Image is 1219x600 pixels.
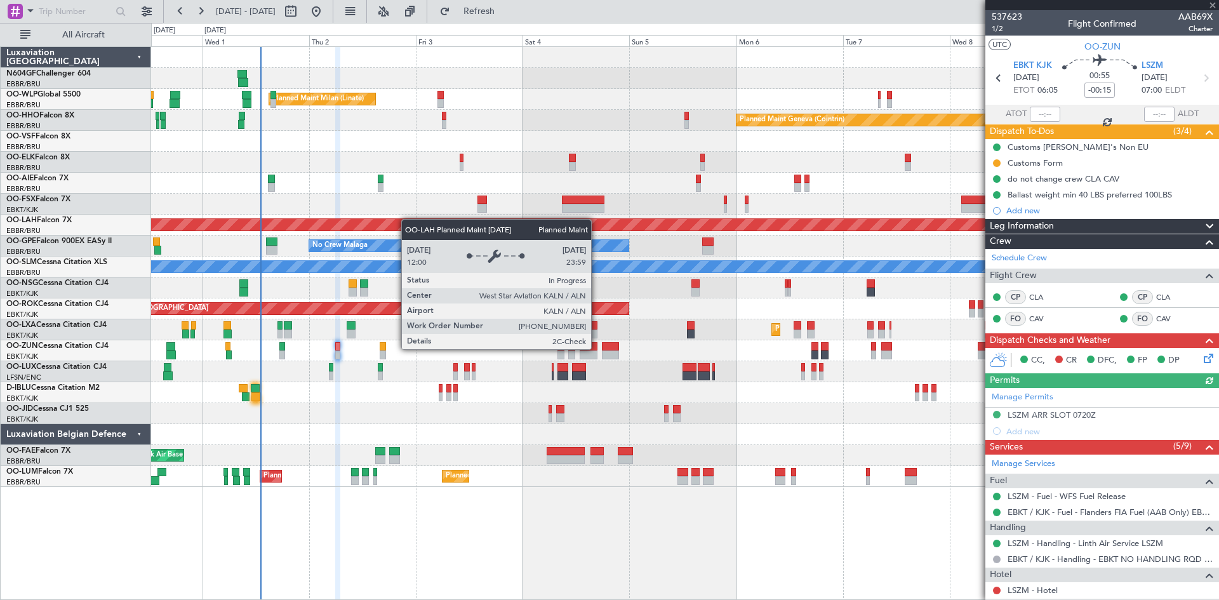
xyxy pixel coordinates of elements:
a: EBKT/KJK [6,310,38,319]
a: CAV [1156,313,1185,324]
a: EBBR/BRU [6,184,41,194]
div: Planned Maint [GEOGRAPHIC_DATA] ([GEOGRAPHIC_DATA] National) [263,467,493,486]
span: ALDT [1178,108,1199,121]
a: OO-ELKFalcon 8X [6,154,70,161]
a: LSZM - Handling - Linth Air Service LSZM [1008,538,1163,549]
span: CR [1066,354,1077,367]
a: OO-LXACessna Citation CJ4 [6,321,107,329]
div: Wed 8 [950,35,1056,46]
span: 1/2 [992,23,1022,34]
a: CAV [1029,313,1058,324]
a: D-IBLUCessna Citation M2 [6,384,100,392]
a: CLA [1156,291,1185,303]
span: 00:55 [1089,70,1110,83]
a: OO-WLPGlobal 5500 [6,91,81,98]
span: ETOT [1013,84,1034,97]
span: FP [1138,354,1147,367]
div: CP [1005,290,1026,304]
span: ELDT [1165,84,1185,97]
div: FO [1132,312,1153,326]
a: LSZM - Fuel - WFS Fuel Release [1008,491,1126,502]
span: 07:00 [1142,84,1162,97]
a: OO-AIEFalcon 7X [6,175,69,182]
span: OO-ZUN [6,342,38,350]
span: ATOT [1006,108,1027,121]
a: OO-HHOFalcon 8X [6,112,74,119]
div: CP [1132,290,1153,304]
button: UTC [989,39,1011,50]
div: Planned Maint Milan (Linate) [272,90,364,109]
span: OO-AIE [6,175,34,182]
div: Tue 7 [843,35,950,46]
span: All Aircraft [33,30,134,39]
span: Flight Crew [990,269,1037,283]
a: EBBR/BRU [6,226,41,236]
div: Sat 4 [523,35,629,46]
div: Ballast weight min 40 LBS preferred 100LBS [1008,189,1172,200]
div: Planned Maint [GEOGRAPHIC_DATA] ([GEOGRAPHIC_DATA] National) [446,467,676,486]
span: OO-LUM [6,468,38,476]
span: OO-HHO [6,112,39,119]
button: All Aircraft [14,25,138,45]
div: Wed 1 [203,35,309,46]
span: Services [990,440,1023,455]
a: CLA [1029,291,1058,303]
span: OO-LUX [6,363,36,371]
a: EBBR/BRU [6,121,41,131]
span: OO-LXA [6,321,36,329]
a: EBKT/KJK [6,289,38,298]
div: [DATE] [204,25,226,36]
div: Customs Form [1008,157,1063,168]
a: OO-JIDCessna CJ1 525 [6,405,89,413]
span: LSZM [1142,60,1163,72]
span: OO-FAE [6,447,36,455]
a: OO-ROKCessna Citation CJ4 [6,300,109,308]
a: EBKT/KJK [6,205,38,215]
span: (5/9) [1173,439,1192,453]
span: OO-SLM [6,258,37,266]
a: OO-LAHFalcon 7X [6,217,72,224]
span: Crew [990,234,1011,249]
a: EBBR/BRU [6,163,41,173]
a: EBBR/BRU [6,79,41,89]
a: OO-FSXFalcon 7X [6,196,70,203]
a: EBKT/KJK [6,352,38,361]
a: OO-LUXCessna Citation CJ4 [6,363,107,371]
a: OO-GPEFalcon 900EX EASy II [6,237,112,245]
span: 537623 [992,10,1022,23]
span: OO-NSG [6,279,38,287]
span: Fuel [990,474,1007,488]
span: AAB69X [1178,10,1213,23]
a: EBBR/BRU [6,142,41,152]
span: [DATE] [1142,72,1168,84]
div: Planned Maint Kortrijk-[GEOGRAPHIC_DATA] [775,320,923,339]
a: EBKT / KJK - Fuel - Flanders FIA Fuel (AAB Only) EBKT / KJK [1008,507,1213,517]
div: Flight Confirmed [1068,17,1136,30]
span: Refresh [453,7,506,16]
a: OO-LUMFalcon 7X [6,468,73,476]
div: FO [1005,312,1026,326]
div: Sun 5 [629,35,736,46]
a: OO-VSFFalcon 8X [6,133,70,140]
a: EBKT/KJK [6,394,38,403]
span: D-IBLU [6,384,31,392]
span: CC, [1031,354,1045,367]
a: EBBR/BRU [6,457,41,466]
div: do not change crew CLA CAV [1008,173,1119,184]
a: Schedule Crew [992,252,1047,265]
button: Refresh [434,1,510,22]
a: OO-NSGCessna Citation CJ4 [6,279,109,287]
span: Dispatch To-Dos [990,124,1054,139]
span: OO-LAH [6,217,37,224]
div: No Crew Malaga [312,236,368,255]
a: EBBR/BRU [6,247,41,257]
a: EBBR/BRU [6,268,41,277]
span: OO-GPE [6,237,36,245]
a: OO-SLMCessna Citation XLS [6,258,107,266]
span: DFC, [1098,354,1117,367]
span: Charter [1178,23,1213,34]
span: [DATE] - [DATE] [216,6,276,17]
a: OO-FAEFalcon 7X [6,447,70,455]
a: LFSN/ENC [6,373,41,382]
span: OO-ROK [6,300,38,308]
